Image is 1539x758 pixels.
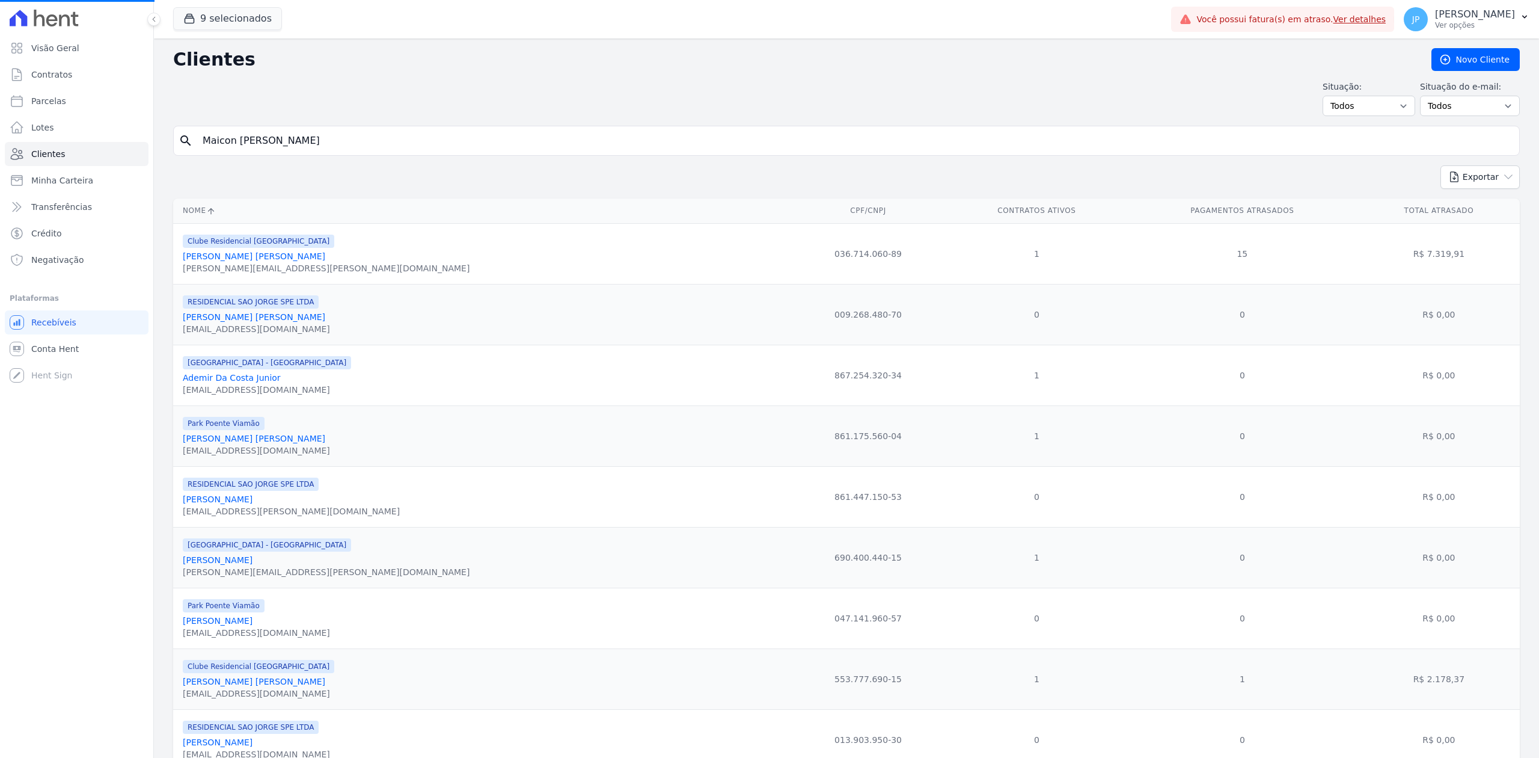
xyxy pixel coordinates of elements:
[183,616,252,626] a: [PERSON_NAME]
[195,129,1514,153] input: Buscar por nome, CPF ou e-mail
[179,134,193,148] i: search
[789,199,947,223] th: CPF/CNPJ
[1127,588,1358,649] td: 0
[183,445,330,457] div: [EMAIL_ADDRESS][DOMAIN_NAME]
[183,660,334,673] span: Clube Residencial [GEOGRAPHIC_DATA]
[31,254,84,266] span: Negativação
[1127,223,1358,284] td: 15
[1358,649,1520,709] td: R$ 2.178,37
[31,174,93,186] span: Minha Carteira
[1358,466,1520,527] td: R$ 0,00
[31,343,79,355] span: Conta Hent
[947,527,1127,588] td: 1
[10,291,144,306] div: Plataformas
[1358,199,1520,223] th: Total Atrasado
[947,405,1127,466] td: 1
[183,262,470,274] div: [PERSON_NAME][EMAIL_ADDRESS][PERSON_NAME][DOMAIN_NAME]
[31,201,92,213] span: Transferências
[1420,81,1520,93] label: Situação do e-mail:
[1127,284,1358,345] td: 0
[5,36,148,60] a: Visão Geral
[5,337,148,361] a: Conta Hent
[5,248,148,272] a: Negativação
[31,227,62,239] span: Crédito
[183,555,252,565] a: [PERSON_NAME]
[1127,527,1358,588] td: 0
[183,373,281,383] a: Ademir Da Costa Junior
[947,345,1127,405] td: 1
[1435,8,1515,20] p: [PERSON_NAME]
[947,466,1127,527] td: 0
[183,627,330,639] div: [EMAIL_ADDRESS][DOMAIN_NAME]
[183,384,351,396] div: [EMAIL_ADDRESS][DOMAIN_NAME]
[1358,284,1520,345] td: R$ 0,00
[31,42,79,54] span: Visão Geral
[183,356,351,369] span: [GEOGRAPHIC_DATA] - [GEOGRAPHIC_DATA]
[1358,527,1520,588] td: R$ 0,00
[789,588,947,649] td: 047.141.960-57
[5,168,148,193] a: Minha Carteira
[5,195,148,219] a: Transferências
[789,345,947,405] td: 867.254.320-34
[5,221,148,245] a: Crédito
[31,148,65,160] span: Clientes
[173,7,282,30] button: 9 selecionados
[183,323,330,335] div: [EMAIL_ADDRESS][DOMAIN_NAME]
[1127,199,1358,223] th: Pagamentos Atrasados
[1394,2,1539,36] button: JP [PERSON_NAME] Ver opções
[183,312,325,322] a: [PERSON_NAME] [PERSON_NAME]
[183,599,265,612] span: Park Poente Viamão
[1127,466,1358,527] td: 0
[5,116,148,140] a: Lotes
[5,89,148,113] a: Parcelas
[789,284,947,345] td: 009.268.480-70
[183,677,325,686] a: [PERSON_NAME] [PERSON_NAME]
[947,223,1127,284] td: 1
[183,251,325,261] a: [PERSON_NAME] [PERSON_NAME]
[1358,405,1520,466] td: R$ 0,00
[5,142,148,166] a: Clientes
[31,69,72,81] span: Contratos
[1127,649,1358,709] td: 1
[947,199,1127,223] th: Contratos Ativos
[183,721,319,734] span: RESIDENCIAL SAO JORGE SPE LTDA
[1358,223,1520,284] td: R$ 7.319,91
[173,49,1412,70] h2: Clientes
[789,649,947,709] td: 553.777.690-15
[183,538,351,552] span: [GEOGRAPHIC_DATA] - [GEOGRAPHIC_DATA]
[789,405,947,466] td: 861.175.560-04
[1333,14,1386,24] a: Ver detalhes
[1412,15,1420,23] span: JP
[183,566,470,578] div: [PERSON_NAME][EMAIL_ADDRESS][PERSON_NAME][DOMAIN_NAME]
[1435,20,1515,30] p: Ver opções
[183,295,319,309] span: RESIDENCIAL SAO JORGE SPE LTDA
[31,122,54,134] span: Lotes
[183,505,400,517] div: [EMAIL_ADDRESS][PERSON_NAME][DOMAIN_NAME]
[1431,48,1520,71] a: Novo Cliente
[947,588,1127,649] td: 0
[1196,13,1386,26] span: Você possui fatura(s) em atraso.
[947,649,1127,709] td: 1
[789,466,947,527] td: 861.447.150-53
[5,63,148,87] a: Contratos
[789,527,947,588] td: 690.400.440-15
[1323,81,1415,93] label: Situação:
[183,738,252,747] a: [PERSON_NAME]
[1358,345,1520,405] td: R$ 0,00
[183,688,334,700] div: [EMAIL_ADDRESS][DOMAIN_NAME]
[183,417,265,430] span: Park Poente Viamão
[1127,345,1358,405] td: 0
[1127,405,1358,466] td: 0
[183,495,252,504] a: [PERSON_NAME]
[947,284,1127,345] td: 0
[183,434,325,443] a: [PERSON_NAME] [PERSON_NAME]
[173,199,789,223] th: Nome
[789,223,947,284] td: 036.714.060-89
[31,316,76,328] span: Recebíveis
[1440,165,1520,189] button: Exportar
[183,478,319,491] span: RESIDENCIAL SAO JORGE SPE LTDA
[31,95,66,107] span: Parcelas
[183,235,334,248] span: Clube Residencial [GEOGRAPHIC_DATA]
[1358,588,1520,649] td: R$ 0,00
[5,310,148,334] a: Recebíveis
